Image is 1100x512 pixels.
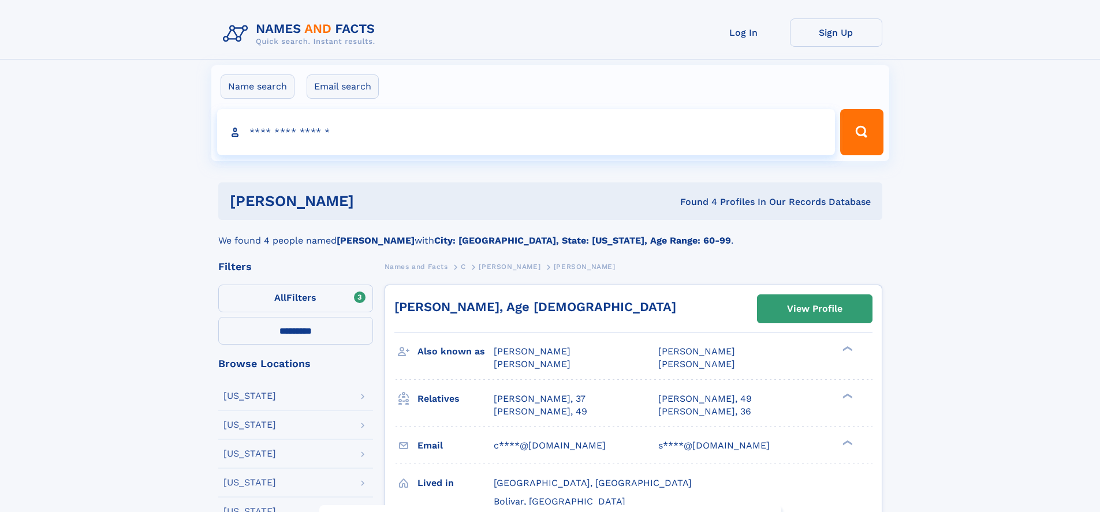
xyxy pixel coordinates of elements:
[790,18,882,47] a: Sign Up
[461,259,466,274] a: C
[218,285,373,312] label: Filters
[658,346,735,357] span: [PERSON_NAME]
[494,496,625,507] span: Bolivar, [GEOGRAPHIC_DATA]
[417,436,494,455] h3: Email
[494,477,692,488] span: [GEOGRAPHIC_DATA], [GEOGRAPHIC_DATA]
[787,296,842,322] div: View Profile
[218,261,373,272] div: Filters
[494,346,570,357] span: [PERSON_NAME]
[385,259,448,274] a: Names and Facts
[758,295,872,323] a: View Profile
[517,196,871,208] div: Found 4 Profiles In Our Records Database
[394,300,676,314] a: [PERSON_NAME], Age [DEMOGRAPHIC_DATA]
[554,263,616,271] span: [PERSON_NAME]
[417,389,494,409] h3: Relatives
[218,220,882,248] div: We found 4 people named with .
[840,345,853,353] div: ❯
[840,392,853,399] div: ❯
[494,405,587,418] a: [PERSON_NAME], 49
[434,235,731,246] b: City: [GEOGRAPHIC_DATA], State: [US_STATE], Age Range: 60-99
[307,74,379,99] label: Email search
[494,358,570,369] span: [PERSON_NAME]
[230,194,517,208] h1: [PERSON_NAME]
[223,391,276,401] div: [US_STATE]
[494,393,586,405] a: [PERSON_NAME], 37
[479,259,540,274] a: [PERSON_NAME]
[840,109,883,155] button: Search Button
[698,18,790,47] a: Log In
[218,358,373,369] div: Browse Locations
[658,358,735,369] span: [PERSON_NAME]
[223,420,276,429] div: [US_STATE]
[218,18,385,50] img: Logo Names and Facts
[217,109,836,155] input: search input
[274,292,286,303] span: All
[461,263,466,271] span: C
[658,405,751,418] a: [PERSON_NAME], 36
[221,74,294,99] label: Name search
[417,473,494,493] h3: Lived in
[840,439,853,446] div: ❯
[223,478,276,487] div: [US_STATE]
[479,263,540,271] span: [PERSON_NAME]
[417,342,494,361] h3: Also known as
[658,393,752,405] a: [PERSON_NAME], 49
[337,235,415,246] b: [PERSON_NAME]
[223,449,276,458] div: [US_STATE]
